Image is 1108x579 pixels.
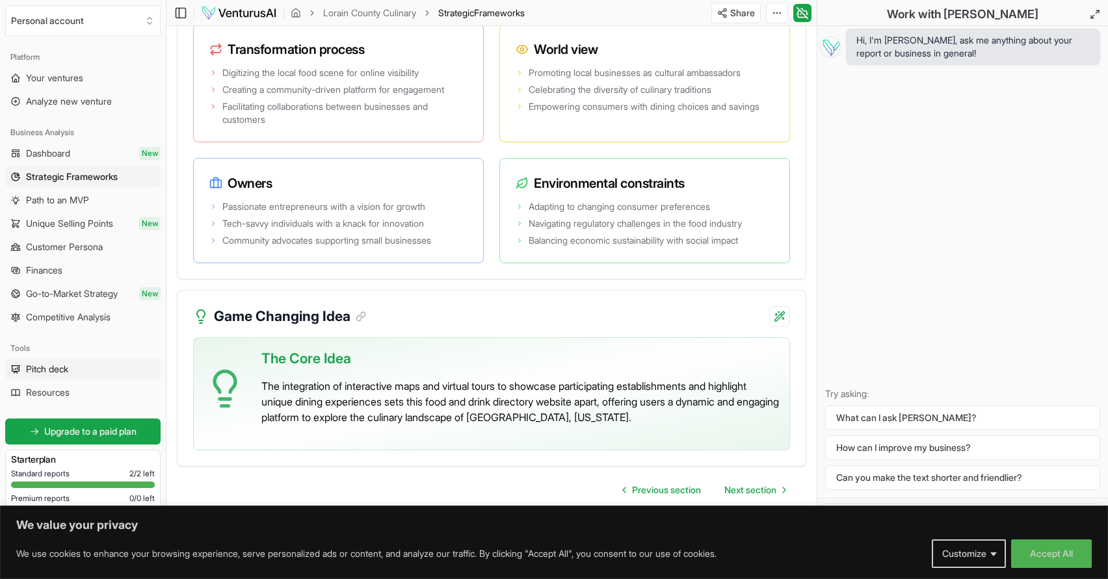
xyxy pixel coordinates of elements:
[711,3,761,23] button: Share
[26,217,113,230] span: Unique Selling Points
[26,170,118,183] span: Strategic Frameworks
[26,287,118,300] span: Go-to-Market Strategy
[222,83,444,96] span: Creating a community-driven platform for engagement
[222,217,424,230] span: Tech-savvy individuals with a knack for innovation
[887,5,1038,23] h2: Work with [PERSON_NAME]
[222,200,425,213] span: Passionate entrepreneurs with a vision for growth
[201,5,277,21] img: logo
[5,283,161,304] a: Go-to-Market StrategyNew
[5,213,161,234] a: Unique Selling PointsNew
[323,6,416,19] a: Lorain County Culinary
[26,194,89,207] span: Path to an MVP
[5,5,161,36] button: Select an organization
[730,6,755,19] span: Share
[5,418,161,444] a: Upgrade to a paid plan
[16,546,717,561] p: We use cookies to enhance your browsing experience, serve personalized ads or content, and analyz...
[5,47,161,68] div: Platform
[1011,539,1092,568] button: Accept All
[5,122,161,143] div: Business Analysis
[222,100,468,126] span: Facilitating collaborations between businesses and customers
[26,386,70,399] span: Resources
[26,240,103,253] span: Customer Persona
[529,234,738,247] span: Balancing economic sustainability with social impact
[5,359,161,380] a: Pitch deck
[474,7,525,18] span: Frameworks
[820,36,841,57] img: Vera
[291,6,525,19] nav: breadcrumb
[11,493,70,504] span: Premium reports
[5,143,161,164] a: DashboardNew
[5,382,161,403] a: Resources
[516,40,774,58] h3: World view
[5,68,161,88] a: Your ventures
[261,348,351,369] span: The Core Idea
[516,174,774,192] h3: Environmental constraints
[139,147,161,160] span: New
[613,477,711,503] a: Go to previous page
[529,217,742,230] span: Navigating regulatory challenges in the food industry
[26,311,111,324] span: Competitive Analysis
[26,264,62,277] span: Finances
[214,306,366,327] h3: Game Changing Idea
[5,166,161,187] a: Strategic Frameworks
[11,469,70,479] span: Standard reports
[26,95,112,108] span: Analyze new venture
[209,40,468,58] h3: Transformation process
[209,174,468,192] h3: Owners
[632,483,701,496] span: Previous section
[856,34,1090,60] span: Hi, I'm [PERSON_NAME], ask me anything about your report or business in general!
[724,483,776,496] span: Next section
[529,83,711,96] span: Celebrating the diversity of culinary traditions
[529,200,710,213] span: Adapting to changing consumer preferences
[11,453,155,466] h3: Starter plan
[5,260,161,281] a: Finances
[825,435,1100,460] button: How can I improve my business?
[438,6,525,19] span: StrategicFrameworks
[139,287,161,300] span: New
[44,425,137,438] span: Upgrade to a paid plan
[714,477,796,503] a: Go to next page
[16,517,1092,533] p: We value your privacy
[26,71,83,84] span: Your ventures
[139,217,161,230] span: New
[5,91,161,112] a: Analyze new venture
[825,405,1100,430] button: What can I ask [PERSON_NAME]?
[129,493,155,504] span: 0 / 0 left
[825,465,1100,490] button: Can you make the text shorter and friendlier?
[5,190,161,211] a: Path to an MVP
[222,66,419,79] span: Digitizing the local food scene for online visibility
[222,234,431,247] span: Community advocates supporting small businesses
[5,307,161,328] a: Competitive Analysis
[129,469,155,479] span: 2 / 2 left
[261,378,779,425] p: The integration of interactive maps and virtual tours to showcase participating establishments an...
[5,338,161,359] div: Tools
[613,477,796,503] nav: pagination
[26,363,68,376] span: Pitch deck
[932,539,1006,568] button: Customize
[26,147,70,160] span: Dashboard
[825,387,1100,400] p: Try asking:
[529,66,741,79] span: Promoting local businesses as cultural ambassadors
[5,237,161,257] a: Customer Persona
[529,100,759,113] span: Empowering consumers with dining choices and savings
